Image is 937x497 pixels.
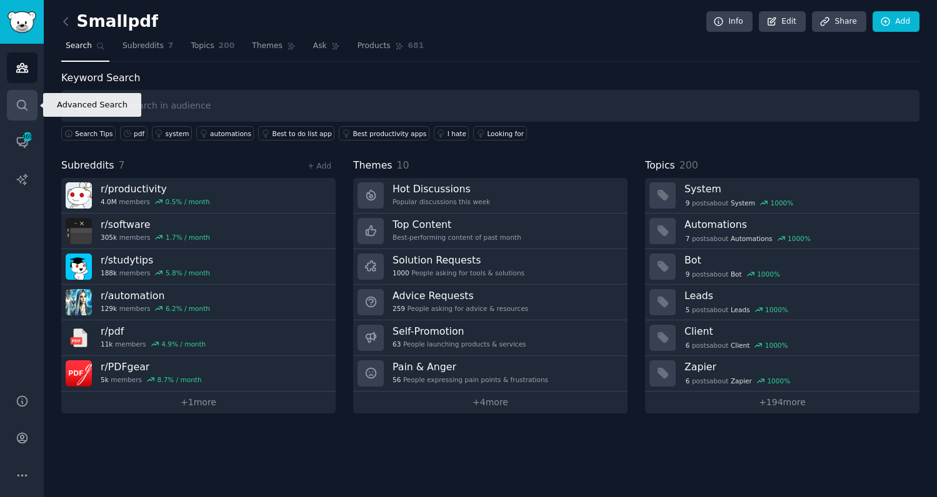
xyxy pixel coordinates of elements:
[118,36,178,62] a: Subreddits7
[788,234,811,243] div: 1000 %
[166,233,210,242] div: 1.7 % / month
[645,178,919,214] a: System9postsaboutSystem1000%
[101,233,210,242] div: members
[393,375,401,384] span: 56
[684,182,911,195] h3: System
[731,199,755,207] span: System
[731,305,750,314] span: Leads
[645,249,919,285] a: Bot9postsaboutBot1000%
[101,375,202,384] div: members
[166,129,189,138] div: system
[686,199,690,207] span: 9
[196,126,254,140] a: automations
[186,36,239,62] a: Topics200
[684,375,791,386] div: post s about
[393,233,521,242] div: Best-performing content of past month
[191,41,214,52] span: Topics
[731,341,749,350] span: Client
[684,197,794,209] div: post s about
[473,126,526,140] a: Looking for
[61,178,336,214] a: r/productivity4.0Mmembers0.5% / month
[252,41,283,52] span: Themes
[393,253,524,267] h3: Solution Requests
[448,129,466,138] div: I hate
[757,270,780,278] div: 1000 %
[152,126,192,140] a: system
[101,268,210,277] div: members
[339,126,429,140] a: Best productivity apps
[353,285,628,320] a: Advice Requests259People asking for advice & resources
[75,129,113,138] span: Search Tips
[101,289,210,302] h3: r/ automation
[645,158,675,174] span: Topics
[166,197,210,206] div: 0.5 % / month
[393,182,490,195] h3: Hot Discussions
[101,233,117,242] span: 305k
[686,376,690,385] span: 6
[308,162,331,170] a: + Add
[771,199,794,207] div: 1000 %
[61,158,114,174] span: Subreddits
[101,375,109,384] span: 5k
[393,218,521,231] h3: Top Content
[61,12,158,32] h2: Smallpdf
[353,129,426,138] div: Best productivity apps
[309,36,344,62] a: Ask
[393,360,548,373] h3: Pain & Anger
[66,253,92,280] img: studytips
[684,268,781,280] div: post s about
[101,304,210,313] div: members
[8,11,36,33] img: GummySearch logo
[61,249,336,285] a: r/studytips188kmembers5.8% / month
[61,320,336,356] a: r/pdf11kmembers4.9% / month
[272,129,331,138] div: Best to do list app
[684,360,911,373] h3: Zapier
[684,218,911,231] h3: Automations
[686,305,690,314] span: 5
[353,36,428,62] a: Products681
[61,90,919,122] input: Keyword search in audience
[120,126,148,140] a: pdf
[393,289,528,302] h3: Advice Requests
[397,159,409,171] span: 10
[645,214,919,249] a: Automations7postsaboutAutomations1000%
[408,41,424,52] span: 681
[7,127,38,157] a: 369
[101,253,210,267] h3: r/ studytips
[393,268,524,277] div: People asking for tools & solutions
[66,289,92,315] img: automation
[645,320,919,356] a: Client6postsaboutClient1000%
[487,129,524,138] div: Looking for
[101,197,117,206] span: 4.0M
[119,159,125,171] span: 7
[679,159,698,171] span: 200
[258,126,334,140] a: Best to do list app
[686,270,690,278] span: 9
[134,129,144,138] div: pdf
[219,41,235,52] span: 200
[61,356,336,391] a: r/PDFgear5kmembers8.7% / month
[759,11,806,32] a: Edit
[22,132,33,141] span: 369
[158,375,202,384] div: 8.7 % / month
[434,126,469,140] a: I hate
[101,197,210,206] div: members
[61,214,336,249] a: r/software305kmembers1.7% / month
[101,340,113,348] span: 11k
[393,375,548,384] div: People expressing pain points & frustrations
[123,41,164,52] span: Subreddits
[61,285,336,320] a: r/automation129kmembers6.2% / month
[353,214,628,249] a: Top ContentBest-performing content of past month
[353,391,628,413] a: +4more
[66,325,92,351] img: pdf
[812,11,866,32] a: Share
[101,340,206,348] div: members
[101,304,117,313] span: 129k
[353,158,393,174] span: Themes
[101,268,117,277] span: 188k
[393,197,490,206] div: Popular discussions this week
[393,268,409,277] span: 1000
[684,233,812,244] div: post s about
[353,178,628,214] a: Hot DiscussionsPopular discussions this week
[393,325,526,338] h3: Self-Promotion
